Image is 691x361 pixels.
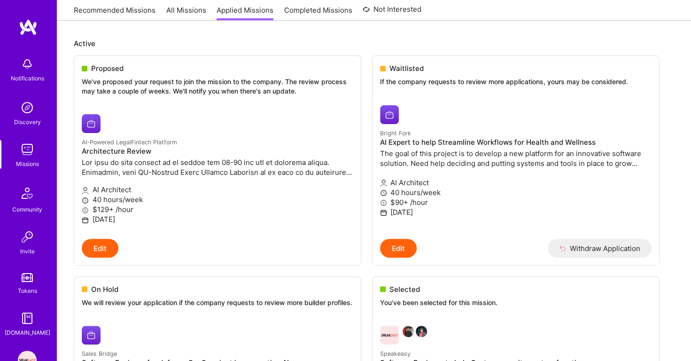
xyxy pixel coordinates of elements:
[82,326,101,345] img: Sales Bridge company logo
[389,63,424,73] span: Waitlisted
[380,77,652,86] p: If the company requests to review more applications, yours may be considered.
[82,185,353,195] p: AI Architect
[74,5,155,21] a: Recommended Missions
[166,5,206,21] a: All Missions
[82,217,89,224] i: icon Calendar
[380,189,387,196] i: icon Clock
[14,117,41,127] div: Discovery
[82,207,89,214] i: icon MoneyGray
[380,197,652,207] p: $90+ /hour
[82,195,353,204] p: 40 hours/week
[19,19,38,36] img: logo
[380,207,652,217] p: [DATE]
[363,4,421,21] a: Not Interested
[82,139,177,146] small: AI-Powered LegalFintech Platform
[16,159,39,169] div: Missions
[18,309,37,328] img: guide book
[380,180,387,187] i: icon Applicant
[380,199,387,206] i: icon MoneyGray
[82,298,353,307] p: We will review your application if the company requests to review more builder profiles.
[91,63,124,73] span: Proposed
[82,350,117,357] small: Sales Bridge
[18,98,37,117] img: discovery
[82,214,353,224] p: [DATE]
[82,114,101,133] img: AI-Powered LegalFintech Platform company logo
[91,284,118,294] span: On Hold
[12,204,42,214] div: Community
[82,77,353,95] p: We've proposed your request to join the mission to the company. The review process may take a cou...
[18,140,37,159] img: teamwork
[18,228,37,246] img: Invite
[380,239,417,258] button: Edit
[82,147,353,156] h4: Architecture Review
[82,204,353,214] p: $129+ /hour
[20,246,35,256] div: Invite
[82,197,89,204] i: icon Clock
[380,138,652,147] h4: AI Expert to help Streamline Workflows for Health and Wellness
[380,209,387,216] i: icon Calendar
[380,149,652,168] p: The goal of this project is to develop a new platform for an innovative software solution. Need h...
[373,98,659,239] a: Bright Fork company logoBright ForkAI Expert to help Streamline Workflows for Health and Wellness...
[5,328,50,337] div: [DOMAIN_NAME]
[22,273,33,282] img: tokens
[74,39,674,48] p: Active
[82,157,353,177] p: Lor ipsu do sita consect ad el seddoe tem 08-90 inc utl et dolorema aliqua. Enimadmin, veni QU-No...
[16,182,39,204] img: Community
[380,188,652,197] p: 40 hours/week
[82,239,118,258] button: Edit
[380,105,399,124] img: Bright Fork company logo
[217,5,273,21] a: Applied Missions
[380,130,411,137] small: Bright Fork
[18,286,37,296] div: Tokens
[82,187,89,194] i: icon Applicant
[18,55,37,73] img: bell
[74,107,361,239] a: AI-Powered LegalFintech Platform company logoAI-Powered LegalFintech PlatformArchitecture ReviewL...
[380,178,652,188] p: AI Architect
[284,5,352,21] a: Completed Missions
[548,239,652,258] button: Withdraw Application
[11,73,44,83] div: Notifications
